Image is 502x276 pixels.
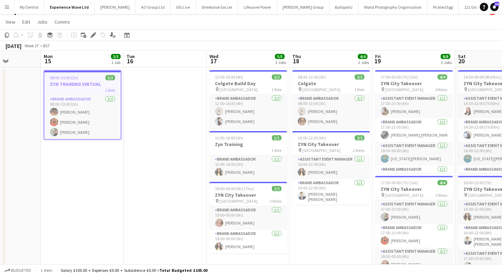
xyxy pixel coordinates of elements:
span: 08:00-10:00 (2h) [50,75,78,80]
app-card-role: Brand Ambassador1/118:00-00:00 (6h)[PERSON_NAME] [209,206,287,230]
span: 2/2 [272,74,282,80]
span: 5/5 [275,54,285,59]
app-card-role: Brand Ambassador1/117:00-23:00 (6h)[PERSON_NAME] [375,224,453,247]
app-job-card: 18:00-00:00 (6h) (Thu)2/2ZYN City Takeover [GEOGRAPHIC_DATA]2 RolesBrand Ambassador1/118:00-00:00... [209,182,287,253]
app-card-role: Assistant Event Manager1/118:00-00:00 (6h)[US_STATE][PERSON_NAME] [375,142,453,165]
span: [GEOGRAPHIC_DATA] [385,193,423,198]
h3: ZYN City Takeover [375,186,453,192]
app-card-role: Assistant Event Manager1/116:00-22:00 (6h)[PERSON_NAME] [292,155,370,179]
span: 4/4 [358,54,367,59]
div: BST [43,43,50,48]
span: Sat [458,53,466,59]
span: 16:00-23:00 (7h) [464,180,492,185]
h3: ZYN City Takeover [209,192,287,198]
span: Wed [209,53,218,59]
app-card-role: Assistant Event Manager1/117:00-23:00 (6h)[PERSON_NAME] [375,95,453,118]
span: Total Budgeted £105.00 [159,268,207,273]
button: Pickled Egg [427,0,459,14]
span: Fri [375,53,381,59]
span: 16:00-22:00 (6h) [298,135,326,140]
span: Edit [22,19,30,25]
span: 4/4 [438,74,447,80]
h3: Zyn Training [209,141,287,147]
span: Comms [54,19,70,25]
span: Budgeted [11,268,31,273]
button: Streetwise Soccer [196,0,238,14]
button: Budgeted [3,267,32,274]
span: 34 [494,2,499,6]
button: World Photography Organisation [358,0,427,14]
app-job-card: 17:00-00:00 (7h) (Sat)4/4ZYN City Takeover [GEOGRAPHIC_DATA]4 RolesAssistant Event Manager1/117:0... [375,70,453,173]
div: [DATE] [6,42,21,49]
span: 2 Roles [353,148,364,153]
span: 19 [374,57,381,65]
span: Jobs [37,19,47,25]
button: [PERSON_NAME] [95,0,136,14]
h3: ZYN City Takeover [375,80,453,87]
app-job-card: 13:00-16:00 (3h)1/1Zyn Training1 RoleBrand Ambassador1/113:00-16:00 (3h)[PERSON_NAME] [209,131,287,179]
div: 2 Jobs [441,60,452,65]
span: Week 37 [23,43,40,48]
span: 17:00-00:00 (7h) (Sat) [381,180,418,185]
app-card-role: Brand Ambassador2/208:00-13:00 (5h)[PERSON_NAME][PERSON_NAME] [292,95,370,128]
span: 18:00-00:00 (6h) (Thu) [215,186,254,191]
span: 1 Role [271,87,282,92]
span: 16 [125,57,135,65]
span: View [6,19,15,25]
app-card-role: Brand Ambassador1/117:00-23:00 (6h)[PERSON_NAME]/[PERSON_NAME] [375,118,453,142]
span: 15 [43,57,53,65]
span: 18 [291,57,301,65]
span: 08:00-13:00 (5h) [298,74,326,80]
a: Comms [52,17,73,26]
button: Experience Wave Ltd [44,0,95,14]
span: 1 Role [354,87,364,92]
button: Lifesaver Power [238,0,277,14]
span: Thu [292,53,301,59]
span: 17:00-00:00 (7h) (Sat) [381,74,418,80]
button: 121 Group [459,0,488,14]
app-card-role: Assistant Event Manager1/117:00-23:00 (6h)[PERSON_NAME] [375,200,453,224]
app-job-card: 08:00-13:00 (5h)2/2Colgate [GEOGRAPHIC_DATA]1 RoleBrand Ambassador2/208:00-13:00 (5h)[PERSON_NAME... [292,70,370,128]
span: [GEOGRAPHIC_DATA] [385,87,423,92]
a: 34 [490,3,499,11]
h3: ZYN City Takeover [292,141,370,147]
h3: Colgate [292,80,370,87]
span: 4/4 [438,180,447,185]
button: AO Group Ltd [136,0,171,14]
span: 3/3 [111,54,121,59]
span: 1 Role [271,148,282,153]
button: ISG Live [171,0,196,14]
app-job-card: 12:00-16:00 (4h)2/2Colgate Build Day [GEOGRAPHIC_DATA]1 RoleBrand Ambassador2/212:00-16:00 (4h)[P... [209,70,287,128]
div: 1 Job [111,60,120,65]
app-card-role: Brand Ambassador1/118:00-00:00 (6h) [375,165,453,189]
a: Jobs [34,17,50,26]
button: My Dentist [14,0,44,14]
span: 8/8 [441,54,450,59]
a: View [3,17,18,26]
span: 2/2 [355,135,364,140]
span: 3/3 [105,75,115,80]
span: Mon [44,53,53,59]
span: 1 Role [105,88,115,93]
span: 17 [208,57,218,65]
app-card-role: Brand Ambassador1/113:00-16:00 (3h)[PERSON_NAME] [209,155,287,179]
span: 1/1 [272,135,282,140]
div: 3 Jobs [275,60,286,65]
span: 4 Roles [435,87,447,92]
span: 2/2 [272,186,282,191]
app-job-card: 16:00-22:00 (6h)2/2ZYN City Takeover [GEOGRAPHIC_DATA]2 RolesAssistant Event Manager1/116:00-22:0... [292,131,370,205]
span: 1 item [38,268,55,273]
h3: Colgate Build Day [209,80,287,87]
app-card-role: Brand Ambassador3/308:00-10:00 (2h)[PERSON_NAME][PERSON_NAME][PERSON_NAME] [44,95,121,139]
span: [GEOGRAPHIC_DATA] [219,198,258,204]
div: Salary £105.00 + Expenses £0.00 + Subsistence £0.00 = [61,268,207,273]
span: 13:00-16:00 (3h) [215,135,243,140]
button: Ballsportz [329,0,358,14]
button: [PERSON_NAME] Group [277,0,329,14]
span: [GEOGRAPHIC_DATA] [302,148,340,153]
h3: ZYN TRAINING VIRTUAL [44,81,121,87]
